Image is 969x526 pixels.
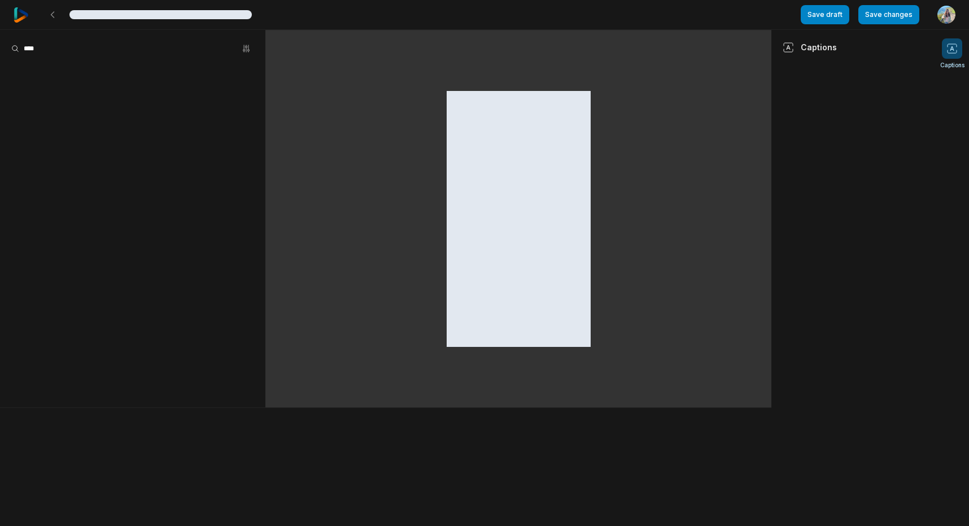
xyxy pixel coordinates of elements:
[940,38,964,69] button: Captions
[14,7,29,23] img: reap
[801,5,849,24] button: Save draft
[783,41,837,53] div: Captions
[69,10,252,19] div: Lorem ipsum dolor sit amet, consectetur adipiscing elit
[940,61,964,69] span: Captions
[858,5,919,24] button: Save changes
